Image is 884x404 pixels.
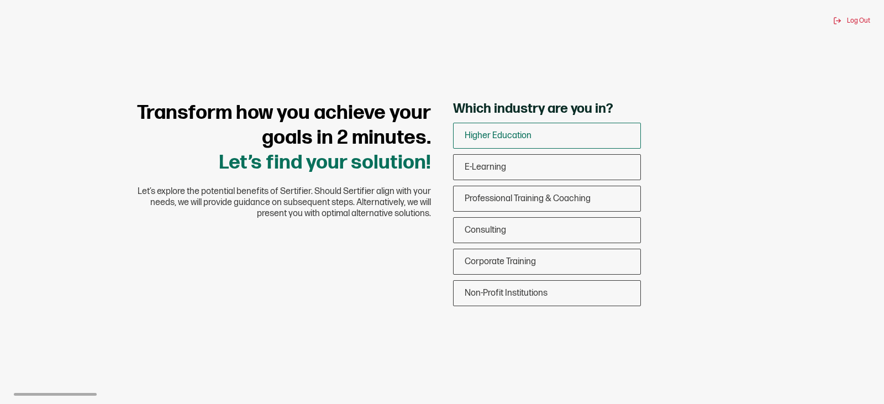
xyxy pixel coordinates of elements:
[465,193,591,204] span: Professional Training & Coaching
[847,17,870,25] span: Log Out
[122,186,431,219] span: Let’s explore the potential benefits of Sertifier. Should Sertifier align with your needs, we wil...
[465,256,536,267] span: Corporate Training
[465,288,548,298] span: Non-Profit Institutions
[122,101,431,175] h1: Let’s find your solution!
[465,225,506,235] span: Consulting
[137,101,431,150] span: Transform how you achieve your goals in 2 minutes.
[453,101,613,117] span: Which industry are you in?
[465,130,532,141] span: Higher Education
[465,162,506,172] span: E-Learning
